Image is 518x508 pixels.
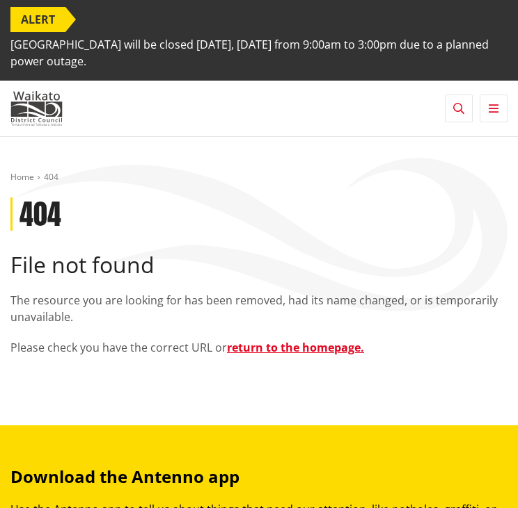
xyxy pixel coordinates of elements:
[10,292,508,325] p: The resource you are looking for has been removed, had its name changed, or is temporarily unavai...
[227,340,364,355] a: return to the homepage.
[10,32,508,74] span: [GEOGRAPHIC_DATA] will be closed [DATE], [DATE] from 9:00am to 3:00pm due to a planned power outage.
[10,252,508,278] h2: File not found
[19,197,61,231] h1: 404
[10,172,508,183] nav: breadcrumb
[10,7,65,32] span: ALERT
[44,171,58,183] span: 404
[10,467,508,487] h3: Download the Antenno app
[10,171,34,183] a: Home
[10,91,63,126] img: Waikato District Council - Te Kaunihera aa Takiwaa o Waikato
[10,339,508,356] p: Please check you have the correct URL or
